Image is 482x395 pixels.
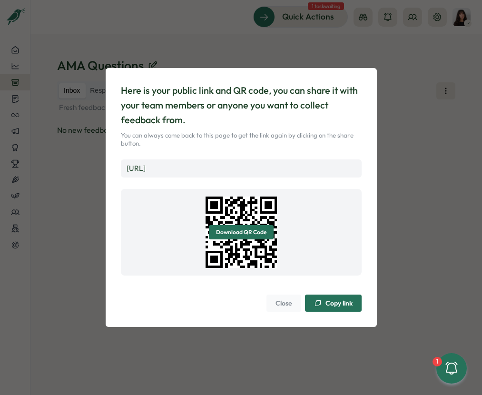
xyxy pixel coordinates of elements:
button: 1 [436,353,467,384]
span: Download QR Code [216,226,266,239]
span: Copy link [325,300,353,306]
button: Close [266,295,301,312]
p: Here is your public link and QR code, you can share it with your team members or anyone you want ... [121,83,362,127]
button: Copy link [305,295,362,312]
button: Download QR Code [209,225,274,239]
a: [URL] [127,164,146,173]
p: You can always come back to this page to get the link again by clicking on the share button. [121,131,362,148]
div: 1 [433,357,442,366]
span: Close [275,295,292,311]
